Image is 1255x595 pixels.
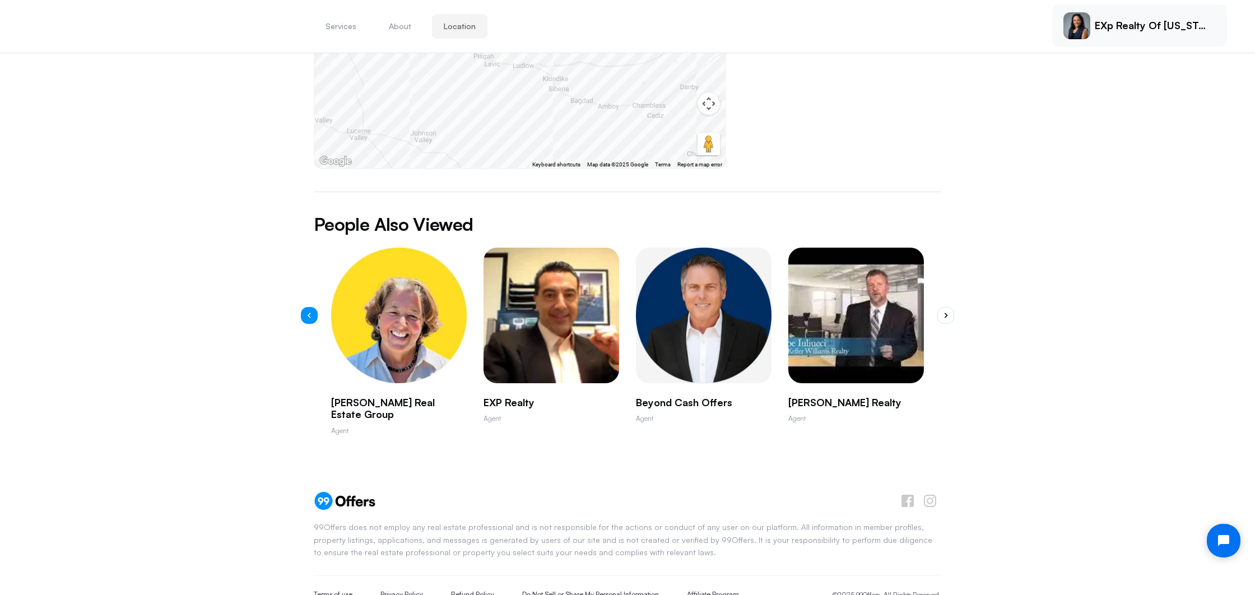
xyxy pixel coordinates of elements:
[331,425,467,436] p: Agent
[1063,12,1090,39] img: Vivienne Haroun
[331,397,467,421] p: [PERSON_NAME] Real Estate Group
[636,397,771,409] p: Beyond Cash Offers
[587,161,648,168] span: Map data ©2025 Google
[484,248,619,383] img: JP Chimienti
[317,154,354,169] a: Open this area in Google Maps (opens a new window)
[655,161,671,168] a: Terms
[677,161,722,168] a: Report a map error
[636,248,771,424] swiper-slide: 8 / 10
[331,248,467,436] swiper-slide: 6 / 10
[788,248,924,424] swiper-slide: 9 / 10
[698,92,720,115] button: Map camera controls
[484,248,619,424] swiper-slide: 7 / 10
[317,154,354,169] img: Google
[788,248,924,383] img: joe iuliucci
[484,248,619,424] a: JP ChimientiEXP RealtyAgent
[484,397,619,409] p: EXP Realty
[314,521,941,559] p: 99Offers does not employ any real estate professional and is not responsible for the actions or c...
[636,413,771,424] p: Agent
[314,14,368,39] button: Services
[331,248,467,383] img: Tina Burke
[331,248,467,436] a: Tina Burke[PERSON_NAME] Real Estate GroupAgent
[432,14,487,39] button: Location
[532,161,580,169] button: Keyboard shortcuts
[1197,514,1250,567] iframe: Tidio Chat
[314,215,941,234] h2: People Also Viewed
[484,413,619,424] p: Agent
[698,133,720,155] button: Drag Pegman onto the map to open Street View
[788,413,924,424] p: Agent
[788,397,924,409] p: [PERSON_NAME] Realty
[1095,20,1207,32] p: eXp Realty of [US_STATE] Inc.
[377,14,423,39] button: About
[636,248,771,383] img: John Montano
[788,248,924,424] a: joe iuliucci[PERSON_NAME] RealtyAgent
[636,248,771,424] a: John MontanoBeyond Cash OffersAgent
